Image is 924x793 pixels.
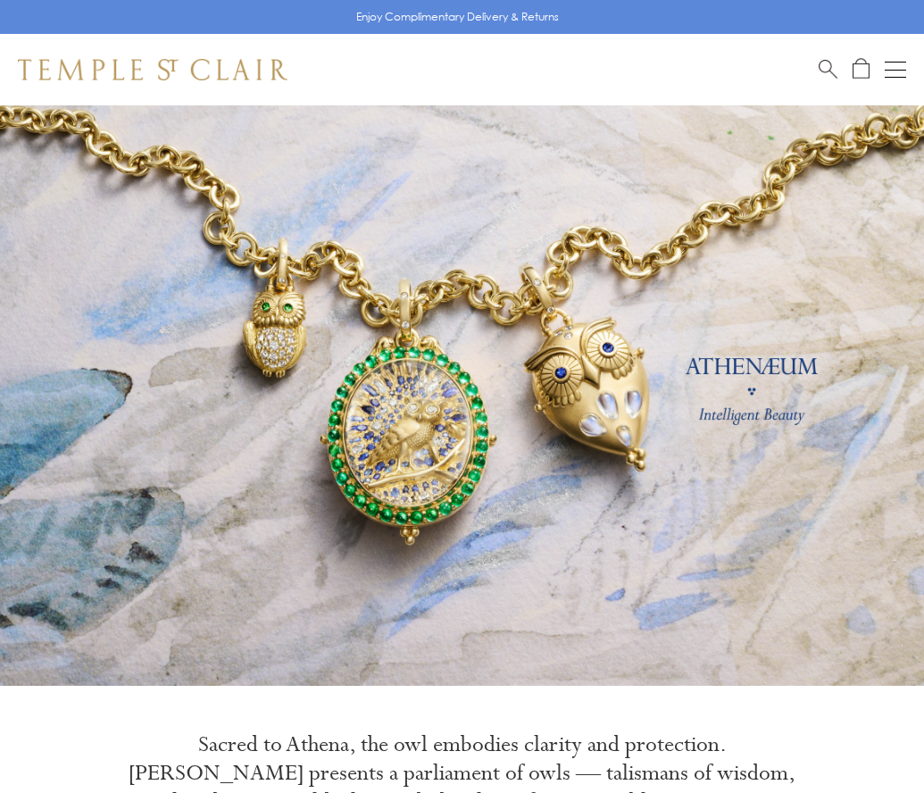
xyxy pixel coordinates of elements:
button: Open navigation [885,59,906,80]
img: Temple St. Clair [18,59,287,80]
a: Search [819,58,837,80]
a: Open Shopping Bag [853,58,870,80]
p: Enjoy Complimentary Delivery & Returns [356,8,559,26]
